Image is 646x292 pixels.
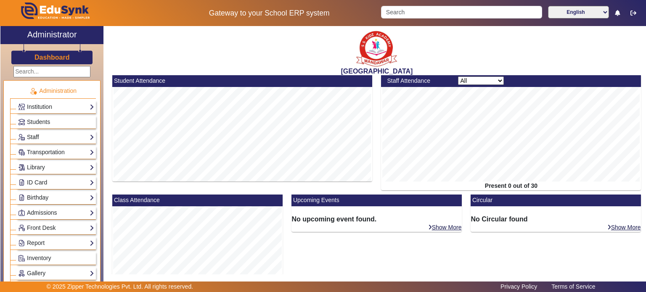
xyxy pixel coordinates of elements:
input: Search... [13,66,90,77]
span: Inventory [27,255,51,261]
h2: Administrator [27,29,77,39]
a: Students [18,117,94,127]
p: Administration [10,87,96,95]
mat-card-header: Class Attendance [112,195,283,206]
h6: No Circular found [471,215,641,223]
p: © 2025 Zipper Technologies Pvt. Ltd. All rights reserved. [47,282,193,291]
a: Inventory [18,253,94,263]
h6: No upcoming event found. [291,215,462,223]
a: Dashboard [34,53,70,62]
mat-card-header: Circular [471,195,641,206]
img: Students.png [19,119,25,125]
a: Terms of Service [547,281,599,292]
a: Privacy Policy [496,281,541,292]
mat-card-header: Upcoming Events [291,195,462,206]
img: b9104f0a-387a-4379-b368-ffa933cda262 [356,28,398,67]
img: Inventory.png [19,255,25,261]
h2: [GEOGRAPHIC_DATA] [108,67,646,75]
a: Show More [607,224,641,231]
div: Present 0 out of 30 [381,182,641,190]
span: Students [27,118,50,125]
a: Administrator [0,26,103,44]
h5: Gateway to your School ERP system [166,9,372,18]
input: Search [381,6,542,18]
mat-card-header: Student Attendance [112,75,372,87]
div: Staff Attendance [383,76,454,85]
a: Show More [428,224,462,231]
h3: Dashboard [34,53,70,61]
img: Administration.png [29,87,37,95]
